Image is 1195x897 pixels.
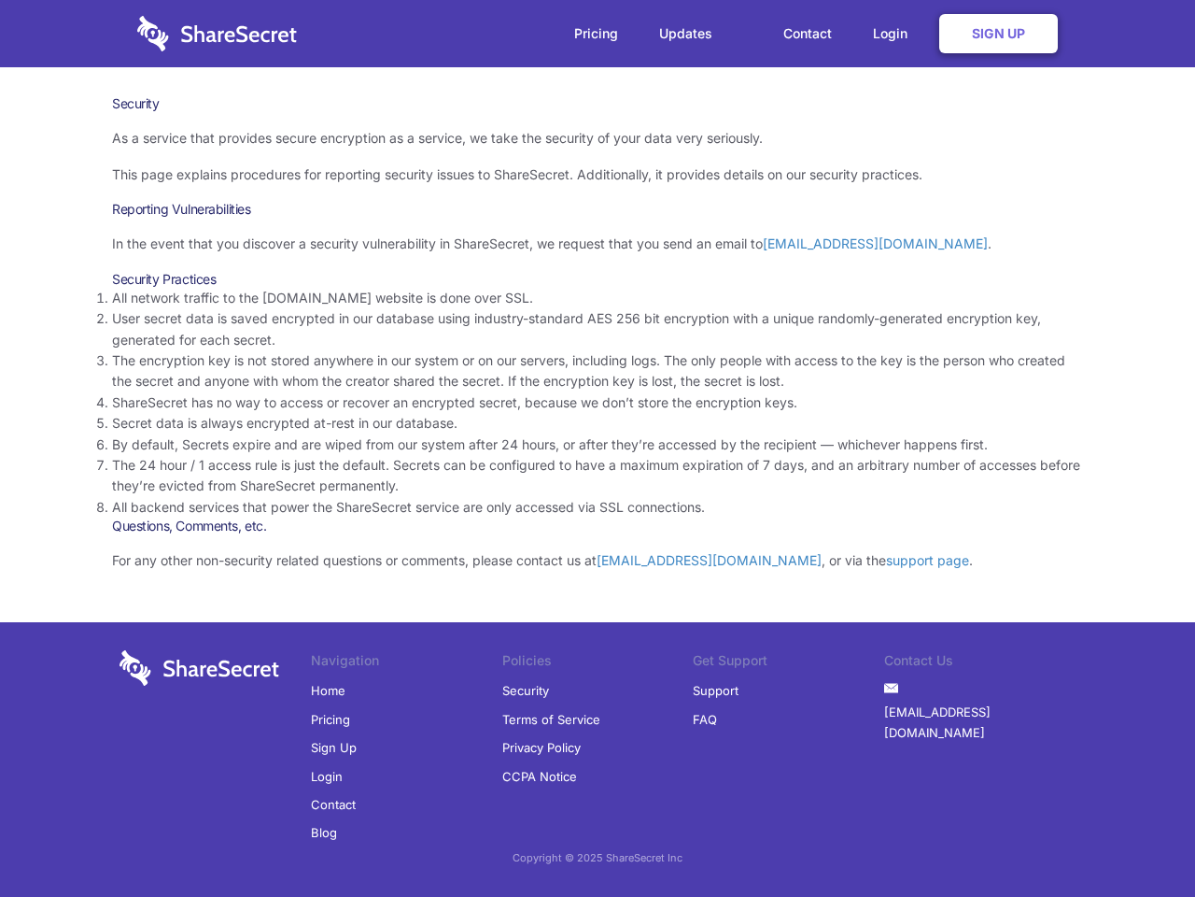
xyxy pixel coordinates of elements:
[112,201,1083,218] h3: Reporting Vulnerabilities
[854,5,935,63] a: Login
[502,650,694,676] li: Policies
[884,698,1075,747] a: [EMAIL_ADDRESS][DOMAIN_NAME]
[502,705,600,733] a: Terms of Service
[112,392,1083,413] li: ShareSecret has no way to access or recover an encrypted secret, because we don’t store the encry...
[112,288,1083,308] li: All network traffic to the [DOMAIN_NAME] website is done over SSL.
[112,518,1083,534] h3: Questions, Comments, etc.
[119,650,279,686] img: logo-wordmark-white-trans-d4663122ce5f474addd5e946df7df03e33cb6a1c49d2221995e7729f52c070b2.svg
[311,762,343,790] a: Login
[311,790,356,819] a: Contact
[502,733,581,762] a: Privacy Policy
[137,16,297,51] img: logo-wordmark-white-trans-d4663122ce5f474addd5e946df7df03e33cb6a1c49d2221995e7729f52c070b2.svg
[693,705,717,733] a: FAQ
[112,455,1083,497] li: The 24 hour / 1 access rule is just the default. Secrets can be configured to have a maximum expi...
[555,5,637,63] a: Pricing
[311,676,345,705] a: Home
[112,308,1083,350] li: User secret data is saved encrypted in our database using industry-standard AES 256 bit encryptio...
[112,234,1083,254] p: In the event that you discover a security vulnerability in ShareSecret, we request that you send ...
[765,5,851,63] a: Contact
[112,271,1083,288] h3: Security Practices
[311,650,502,676] li: Navigation
[597,552,822,568] a: [EMAIL_ADDRESS][DOMAIN_NAME]
[112,413,1083,434] li: Secret data is always encrypted at-rest in our database.
[112,128,1083,149] p: As a service that provides secure encryption as a service, we take the security of your data very...
[693,676,738,705] a: Support
[311,705,350,733] a: Pricing
[112,497,1083,518] li: All backend services that power the ShareSecret service are only accessed via SSL connections.
[763,235,988,251] a: [EMAIL_ADDRESS][DOMAIN_NAME]
[939,14,1058,53] a: Sign Up
[112,434,1083,455] li: By default, Secrets expire and are wiped from our system after 24 hours, or after they’re accesse...
[502,676,549,705] a: Security
[311,819,337,847] a: Blog
[502,762,577,790] a: CCPA Notice
[112,164,1083,185] p: This page explains procedures for reporting security issues to ShareSecret. Additionally, it prov...
[112,95,1083,112] h1: Security
[112,550,1083,571] p: For any other non-security related questions or comments, please contact us at , or via the .
[886,552,969,568] a: support page
[311,733,357,762] a: Sign Up
[693,650,884,676] li: Get Support
[112,350,1083,392] li: The encryption key is not stored anywhere in our system or on our servers, including logs. The on...
[884,650,1075,676] li: Contact Us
